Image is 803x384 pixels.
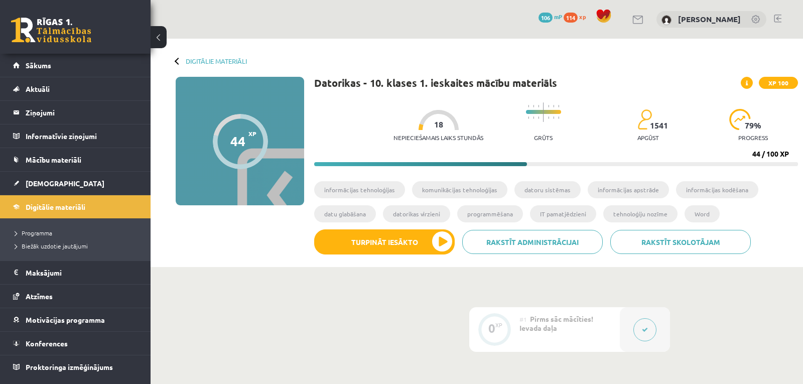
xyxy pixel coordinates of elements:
[539,13,562,21] a: 106 mP
[15,228,141,237] a: Programma
[650,121,668,130] span: 1541
[26,155,81,164] span: Mācību materiāli
[15,229,52,237] span: Programma
[230,134,245,149] div: 44
[678,14,741,24] a: [PERSON_NAME]
[26,339,68,348] span: Konferences
[519,314,593,332] span: Pirms sāc mācīties! Ievada daļa
[13,195,138,218] a: Digitālie materiāli
[558,105,559,107] img: icon-short-line-57e1e144782c952c97e751825c79c345078a6d821885a25fce030b3d8c18986b.svg
[538,116,539,119] img: icon-short-line-57e1e144782c952c97e751825c79c345078a6d821885a25fce030b3d8c18986b.svg
[564,13,591,21] a: 114 xp
[26,362,113,371] span: Proktoringa izmēģinājums
[661,15,672,25] img: Dana Blaumane
[26,84,50,93] span: Aktuāli
[579,13,586,21] span: xp
[528,116,529,119] img: icon-short-line-57e1e144782c952c97e751825c79c345078a6d821885a25fce030b3d8c18986b.svg
[534,134,553,141] p: Grūts
[553,116,554,119] img: icon-short-line-57e1e144782c952c97e751825c79c345078a6d821885a25fce030b3d8c18986b.svg
[26,292,53,301] span: Atzīmes
[729,109,751,130] img: icon-progress-161ccf0a02000e728c5f80fcf4c31c7af3da0e1684b2b1d7c360e028c24a22f1.svg
[533,116,534,119] img: icon-short-line-57e1e144782c952c97e751825c79c345078a6d821885a25fce030b3d8c18986b.svg
[26,315,105,324] span: Motivācijas programma
[514,181,581,198] li: datoru sistēmas
[538,105,539,107] img: icon-short-line-57e1e144782c952c97e751825c79c345078a6d821885a25fce030b3d8c18986b.svg
[15,241,141,250] a: Biežāk uzdotie jautājumi
[13,101,138,124] a: Ziņojumi
[637,134,659,141] p: apgūst
[553,105,554,107] img: icon-short-line-57e1e144782c952c97e751825c79c345078a6d821885a25fce030b3d8c18986b.svg
[738,134,768,141] p: progress
[685,205,720,222] li: Word
[554,13,562,21] span: mP
[488,324,495,333] div: 0
[13,172,138,195] a: [DEMOGRAPHIC_DATA]
[186,57,247,65] a: Digitālie materiāli
[26,202,85,211] span: Digitālie materiāli
[759,77,798,89] span: XP 100
[434,120,443,129] span: 18
[13,355,138,378] a: Proktoringa izmēģinājums
[13,148,138,171] a: Mācību materiāli
[13,332,138,355] a: Konferences
[26,124,138,148] legend: Informatīvie ziņojumi
[13,77,138,100] a: Aktuāli
[13,54,138,77] a: Sākums
[519,315,527,323] span: #1
[26,261,138,284] legend: Maksājumi
[462,230,603,254] a: Rakstīt administrācijai
[15,242,88,250] span: Biežāk uzdotie jautājumi
[314,205,376,222] li: datu glabāšana
[314,77,557,89] h1: Datorikas - 10. klases 1. ieskaites mācību materiāls
[548,116,549,119] img: icon-short-line-57e1e144782c952c97e751825c79c345078a6d821885a25fce030b3d8c18986b.svg
[314,229,455,254] button: Turpināt iesākto
[588,181,669,198] li: informācijas apstrāde
[495,322,502,328] div: XP
[603,205,678,222] li: tehnoloģiju nozīme
[528,105,529,107] img: icon-short-line-57e1e144782c952c97e751825c79c345078a6d821885a25fce030b3d8c18986b.svg
[26,101,138,124] legend: Ziņojumi
[676,181,758,198] li: informācijas kodēšana
[26,179,104,188] span: [DEMOGRAPHIC_DATA]
[548,105,549,107] img: icon-short-line-57e1e144782c952c97e751825c79c345078a6d821885a25fce030b3d8c18986b.svg
[13,124,138,148] a: Informatīvie ziņojumi
[383,205,450,222] li: datorikas virzieni
[13,285,138,308] a: Atzīmes
[393,134,483,141] p: Nepieciešamais laiks stundās
[543,102,544,122] img: icon-long-line-d9ea69661e0d244f92f715978eff75569469978d946b2353a9bb055b3ed8787d.svg
[533,105,534,107] img: icon-short-line-57e1e144782c952c97e751825c79c345078a6d821885a25fce030b3d8c18986b.svg
[558,116,559,119] img: icon-short-line-57e1e144782c952c97e751825c79c345078a6d821885a25fce030b3d8c18986b.svg
[11,18,91,43] a: Rīgas 1. Tālmācības vidusskola
[539,13,553,23] span: 106
[530,205,596,222] li: IT pamatjēdzieni
[13,261,138,284] a: Maksājumi
[248,130,256,137] span: XP
[564,13,578,23] span: 114
[637,109,652,130] img: students-c634bb4e5e11cddfef0936a35e636f08e4e9abd3cc4e673bd6f9a4125e45ecb1.svg
[412,181,507,198] li: komunikācijas tehnoloģijas
[457,205,523,222] li: programmēšana
[13,308,138,331] a: Motivācijas programma
[314,181,405,198] li: informācijas tehnoloģijas
[26,61,51,70] span: Sākums
[745,121,762,130] span: 79 %
[610,230,751,254] a: Rakstīt skolotājam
